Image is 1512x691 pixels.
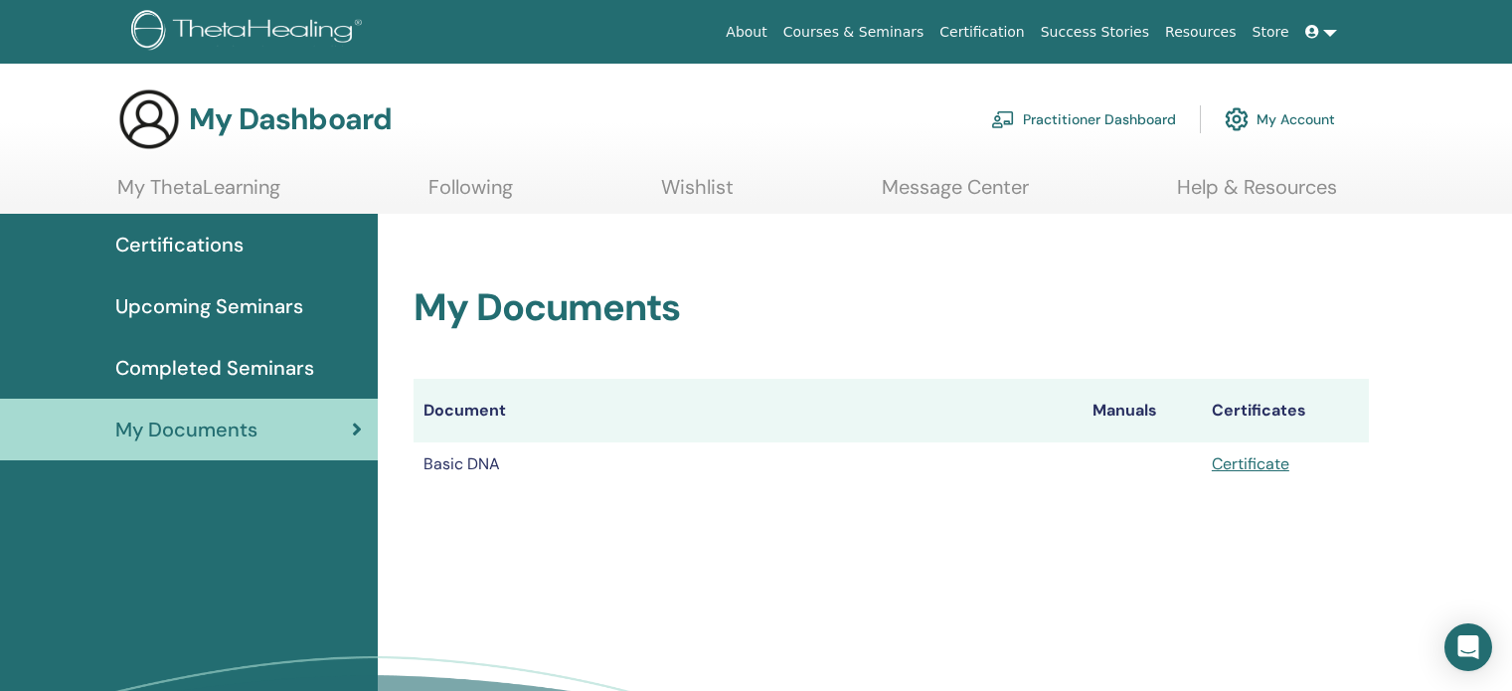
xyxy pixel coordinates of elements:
h2: My Documents [414,285,1369,331]
a: Message Center [882,175,1029,214]
a: My ThetaLearning [117,175,280,214]
a: About [718,14,774,51]
span: My Documents [115,415,257,444]
a: Wishlist [661,175,734,214]
a: Practitioner Dashboard [991,97,1176,141]
img: generic-user-icon.jpg [117,87,181,151]
a: My Account [1225,97,1335,141]
a: Success Stories [1033,14,1157,51]
a: Store [1245,14,1297,51]
th: Document [414,379,1083,442]
th: Manuals [1083,379,1202,442]
span: Upcoming Seminars [115,291,303,321]
img: logo.png [131,10,369,55]
h3: My Dashboard [189,101,392,137]
a: Resources [1157,14,1245,51]
a: Certification [931,14,1032,51]
span: Certifications [115,230,244,259]
a: Courses & Seminars [775,14,932,51]
a: Following [428,175,513,214]
span: Completed Seminars [115,353,314,383]
td: Basic DNA [414,442,1083,486]
a: Certificate [1212,453,1289,474]
div: Open Intercom Messenger [1444,623,1492,671]
img: cog.svg [1225,102,1249,136]
th: Certificates [1202,379,1369,442]
a: Help & Resources [1177,175,1337,214]
img: chalkboard-teacher.svg [991,110,1015,128]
